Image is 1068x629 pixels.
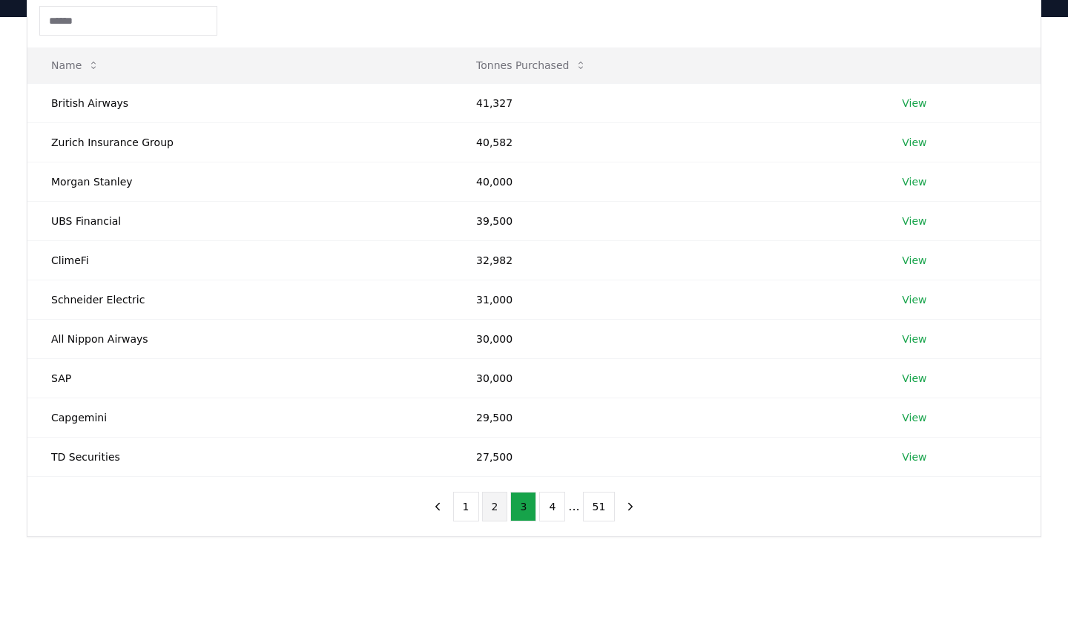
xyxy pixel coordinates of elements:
td: ClimeFi [27,240,452,280]
li: ... [568,498,579,516]
td: SAP [27,358,452,398]
a: View [902,253,926,268]
td: Morgan Stanley [27,162,452,201]
td: 40,000 [452,162,878,201]
td: All Nippon Airways [27,319,452,358]
td: 27,500 [452,437,878,476]
td: 40,582 [452,122,878,162]
a: View [902,449,926,464]
button: 3 [510,492,536,521]
td: Capgemini [27,398,452,437]
button: 2 [482,492,508,521]
a: View [902,371,926,386]
button: Tonnes Purchased [464,50,599,80]
a: View [902,410,926,425]
td: Zurich Insurance Group [27,122,452,162]
button: 51 [583,492,616,521]
td: Schneider Electric [27,280,452,319]
button: 1 [453,492,479,521]
td: British Airways [27,83,452,122]
td: 31,000 [452,280,878,319]
button: Name [39,50,111,80]
td: 32,982 [452,240,878,280]
td: 39,500 [452,201,878,240]
a: View [902,174,926,189]
td: 29,500 [452,398,878,437]
a: View [902,332,926,346]
button: next page [618,492,643,521]
a: View [902,214,926,228]
td: 30,000 [452,319,878,358]
a: View [902,96,926,111]
a: View [902,135,926,150]
td: 30,000 [452,358,878,398]
td: TD Securities [27,437,452,476]
a: View [902,292,926,307]
td: UBS Financial [27,201,452,240]
button: previous page [425,492,450,521]
button: 4 [539,492,565,521]
td: 41,327 [452,83,878,122]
